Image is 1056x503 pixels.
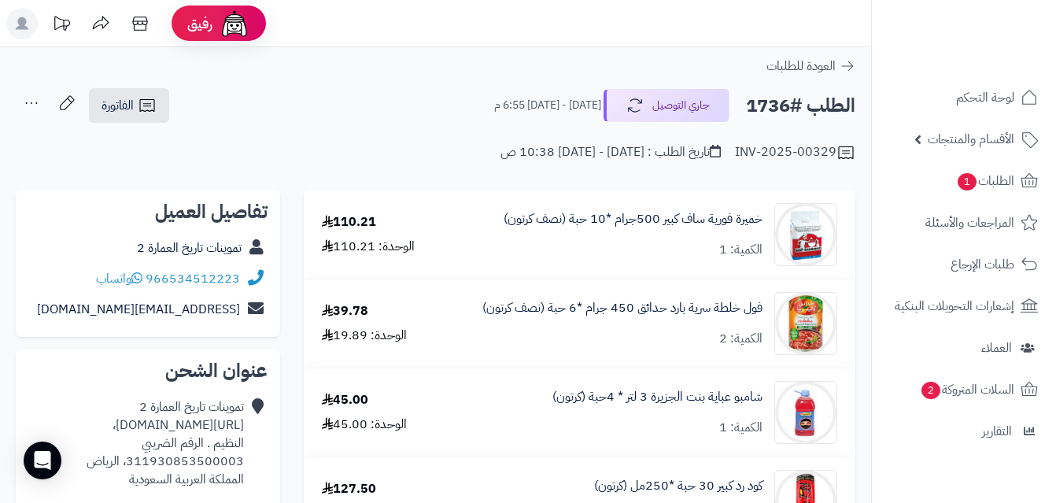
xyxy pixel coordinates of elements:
span: 2 [921,382,941,400]
a: واتساب [96,269,142,288]
div: الكمية: 1 [719,419,762,437]
h2: الطلب #1736 [746,90,855,122]
div: 127.50 [322,480,376,498]
div: 110.21 [322,213,376,231]
h2: تفاصيل العميل [28,202,268,221]
a: التقارير [881,412,1047,450]
span: رفيق [187,14,212,33]
a: الفاتورة [89,88,169,123]
img: 1747464657-139fb77c-6e63-4af4-8784-b069f874-90x90.jpg [775,381,836,444]
div: الكمية: 1 [719,241,762,259]
div: الوحدة: 19.89 [322,327,407,345]
span: العودة للطلبات [766,57,836,76]
span: لوحة التحكم [956,87,1014,109]
a: تحديثات المنصة [42,8,81,43]
span: الأقسام والمنتجات [928,128,1014,150]
a: طلبات الإرجاع [881,246,1047,283]
img: ai-face.png [219,8,250,39]
span: المراجعات والأسئلة [925,212,1014,234]
span: إشعارات التحويلات البنكية [895,295,1014,317]
span: التقارير [982,420,1012,442]
a: إشعارات التحويلات البنكية [881,287,1047,325]
a: تموينات تاريخ العمارة 2 [137,239,242,257]
div: 39.78 [322,302,368,320]
a: 966534512223 [146,269,240,288]
a: شامبو عباية بنت الجزيرة 3 لتر * 4حبة (كرتون) [552,388,762,406]
img: 1747456157-81mawh24t6S._AC_SL1500-90x90.jpg [775,292,836,355]
div: الوحدة: 45.00 [322,416,407,434]
a: لوحة التحكم [881,79,1047,117]
span: طلبات الإرجاع [951,253,1014,276]
h2: عنوان الشحن [28,361,268,380]
a: خميرة فورية ساف كبير 500جرام *10 حبة (نصف كرتون) [504,210,762,228]
div: تاريخ الطلب : [DATE] - [DATE] 10:38 ص [500,143,721,161]
a: الطلبات1 [881,162,1047,200]
a: [EMAIL_ADDRESS][DOMAIN_NAME] [37,300,240,319]
span: 1 [958,173,977,191]
a: كود رد كبير 30 حبة *250مل (كرتون) [594,477,762,495]
div: INV-2025-00329 [735,143,855,162]
div: الوحدة: 110.21 [322,238,415,256]
a: السلات المتروكة2 [881,371,1047,409]
img: 1747424221-5QQPMVPYGc7QQBlAPgItOCLO1LF9xu6a-90x90.jpg [775,203,836,266]
span: العملاء [981,337,1012,359]
span: السلات المتروكة [920,379,1014,401]
a: العملاء [881,329,1047,367]
button: جاري التوصيل [604,89,729,122]
a: المراجعات والأسئلة [881,204,1047,242]
span: الطلبات [956,170,1014,192]
div: Open Intercom Messenger [24,442,61,479]
a: فول خلطة سرية بارد حدائق 450 جرام *6 حبة (نصف كرتون) [482,299,762,317]
div: 45.00 [322,391,368,409]
small: [DATE] - [DATE] 6:55 م [494,98,601,113]
div: الكمية: 2 [719,330,762,348]
img: logo-2.png [949,36,1041,69]
span: الفاتورة [102,96,134,115]
div: تموينات تاريخ العمارة 2 [URL][DOMAIN_NAME]، النظيم . الرقم الضريبي 311930853500003، الرياض المملك... [28,398,244,488]
a: العودة للطلبات [766,57,855,76]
